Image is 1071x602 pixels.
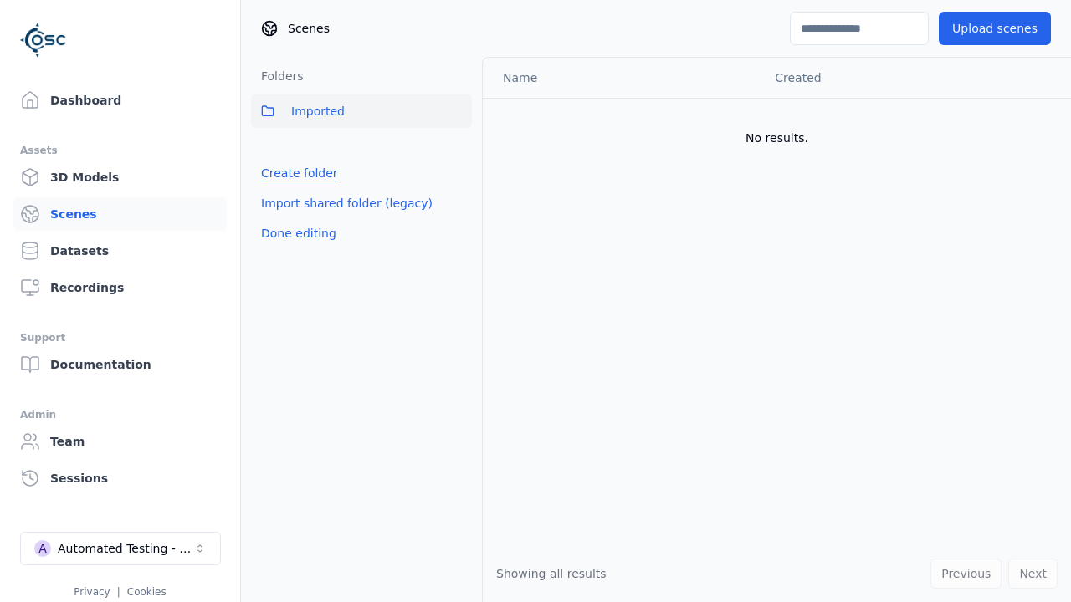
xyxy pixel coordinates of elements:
[13,462,227,495] a: Sessions
[761,58,1044,98] th: Created
[13,197,227,231] a: Scenes
[13,84,227,117] a: Dashboard
[13,425,227,458] a: Team
[20,405,220,425] div: Admin
[483,98,1071,178] td: No results.
[13,271,227,304] a: Recordings
[261,165,338,181] a: Create folder
[13,348,227,381] a: Documentation
[20,140,220,161] div: Assets
[20,328,220,348] div: Support
[251,68,304,84] h3: Folders
[117,586,120,598] span: |
[939,12,1051,45] button: Upload scenes
[496,567,607,580] span: Showing all results
[288,20,330,37] span: Scenes
[20,17,67,64] img: Logo
[261,195,433,212] a: Import shared folder (legacy)
[291,101,345,121] span: Imported
[127,586,167,598] a: Cookies
[13,234,227,268] a: Datasets
[34,540,51,557] div: A
[483,58,761,98] th: Name
[13,161,227,194] a: 3D Models
[20,532,221,565] button: Select a workspace
[251,94,472,128] button: Imported
[251,158,348,188] button: Create folder
[58,540,193,557] div: Automated Testing - Playwright
[251,218,346,248] button: Done editing
[251,188,443,218] button: Import shared folder (legacy)
[74,586,110,598] a: Privacy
